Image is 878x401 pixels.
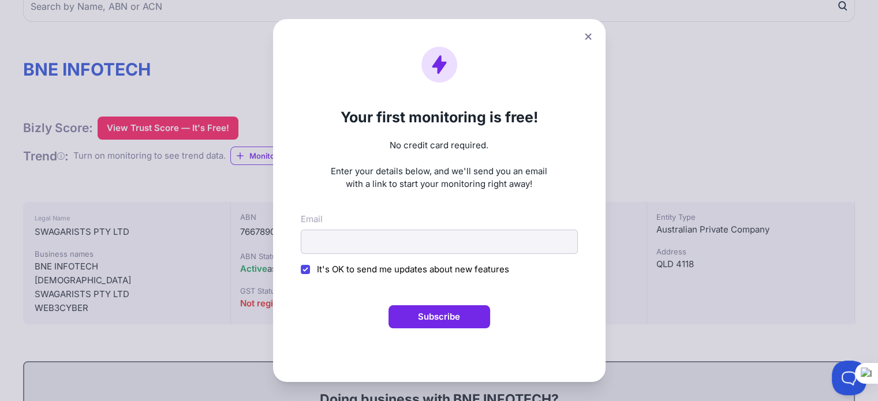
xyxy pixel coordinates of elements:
[301,213,323,226] label: Email
[317,264,509,275] span: It's OK to send me updates about new features
[388,305,490,328] button: Subscribe
[301,108,578,126] h2: Your first monitoring is free!
[301,139,578,152] p: No credit card required.
[301,165,578,191] p: Enter your details below, and we'll send you an email with a link to start your monitoring right ...
[832,361,866,395] iframe: Toggle Customer Support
